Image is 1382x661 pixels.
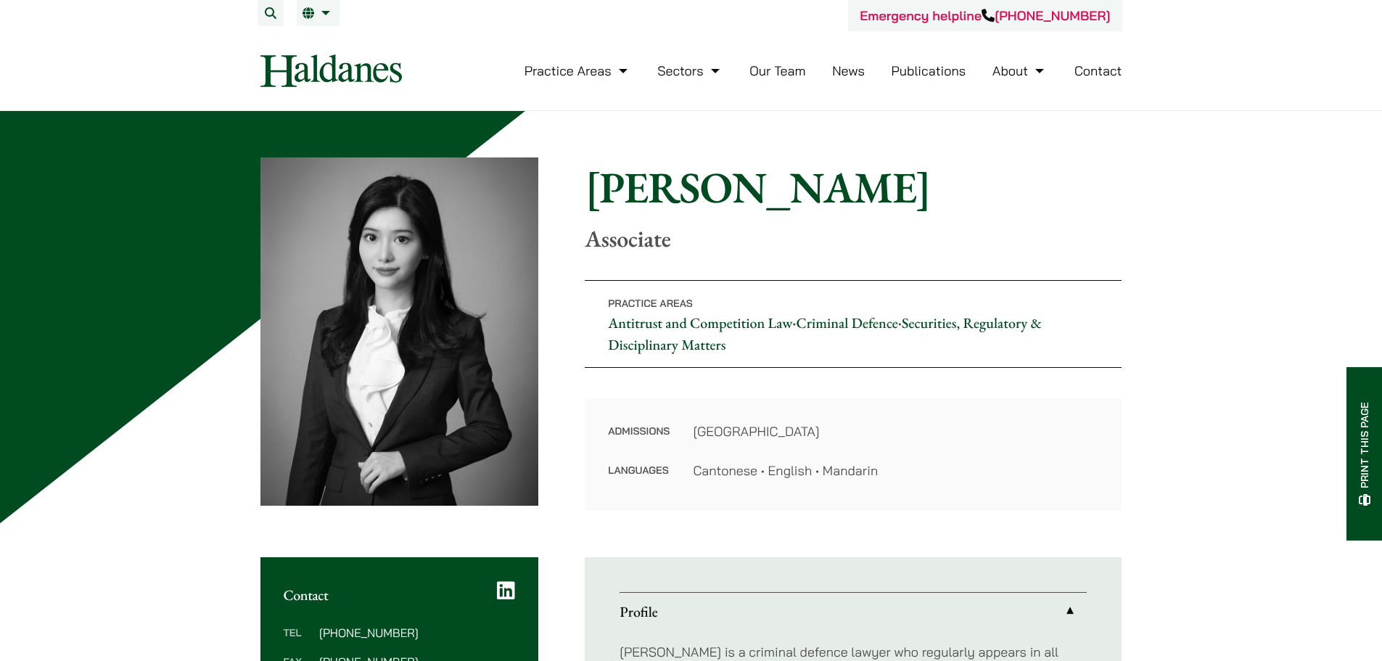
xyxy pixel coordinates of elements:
[608,313,1042,354] a: Securities, Regulatory & Disciplinary Matters
[303,7,334,19] a: EN
[608,297,693,310] span: Practice Areas
[992,62,1048,79] a: About
[620,593,1087,631] a: Profile
[260,157,539,506] img: Florence Yan photo
[892,62,966,79] a: Publications
[608,313,792,332] a: Antitrust and Competition Law
[525,62,631,79] a: Practice Areas
[284,586,516,604] h2: Contact
[657,62,723,79] a: Sectors
[497,580,515,601] a: LinkedIn
[1074,62,1122,79] a: Contact
[608,461,670,480] dt: Languages
[608,422,670,461] dt: Admissions
[585,161,1122,213] h1: [PERSON_NAME]
[585,225,1122,253] p: Associate
[693,461,1098,480] dd: Cantonese • English • Mandarin
[860,7,1110,24] a: Emergency helpline[PHONE_NUMBER]
[797,313,898,332] a: Criminal Defence
[260,54,402,87] img: Logo of Haldanes
[749,62,805,79] a: Our Team
[693,422,1098,441] dd: [GEOGRAPHIC_DATA]
[319,627,515,639] dd: [PHONE_NUMBER]
[284,627,313,656] dt: Tel
[832,62,865,79] a: News
[585,280,1122,368] p: • •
